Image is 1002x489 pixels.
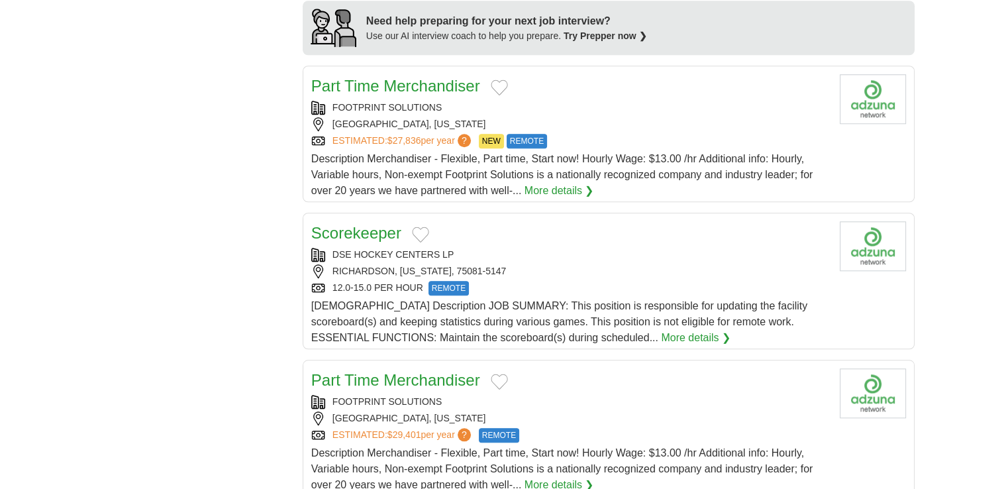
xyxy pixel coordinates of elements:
[366,29,647,43] div: Use our AI interview coach to help you prepare.
[564,30,647,41] a: Try Prepper now ❯
[491,374,508,390] button: Add to favorite jobs
[661,330,730,346] a: More details ❯
[311,77,480,95] a: Part Time Merchandiser
[311,153,813,196] span: Description Merchandiser - Flexible, Part time, Start now! Hourly Wage: $13.00 /hr Additional inf...
[332,134,474,148] a: ESTIMATED:$27,836per year?
[311,371,480,389] a: Part Time Merchandiser
[428,281,469,296] span: REMOTE
[311,224,401,242] a: Scorekeeper
[387,135,421,146] span: $27,836
[525,183,594,199] a: More details ❯
[479,134,504,148] span: NEW
[311,411,829,425] div: [GEOGRAPHIC_DATA], [US_STATE]
[311,264,829,278] div: RICHARDSON, [US_STATE], 75081-5147
[311,248,829,262] div: DSE HOCKEY CENTERS LP
[507,134,547,148] span: REMOTE
[458,134,471,147] span: ?
[311,281,829,296] div: 12.0-15.0 PER HOUR
[311,117,829,131] div: [GEOGRAPHIC_DATA], [US_STATE]
[840,221,906,271] img: Company logo
[332,102,442,113] a: FOOTPRINT SOLUTIONS
[840,74,906,124] img: Footprint Solutions logo
[366,13,647,29] div: Need help preparing for your next job interview?
[491,80,508,95] button: Add to favorite jobs
[387,429,421,440] span: $29,401
[458,428,471,441] span: ?
[332,428,474,443] a: ESTIMATED:$29,401per year?
[840,368,906,418] img: Footprint Solutions logo
[479,428,519,443] span: REMOTE
[332,396,442,407] a: FOOTPRINT SOLUTIONS
[311,300,807,343] span: [DEMOGRAPHIC_DATA] Description JOB SUMMARY: This position is responsible for updating the facilit...
[412,227,429,243] button: Add to favorite jobs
